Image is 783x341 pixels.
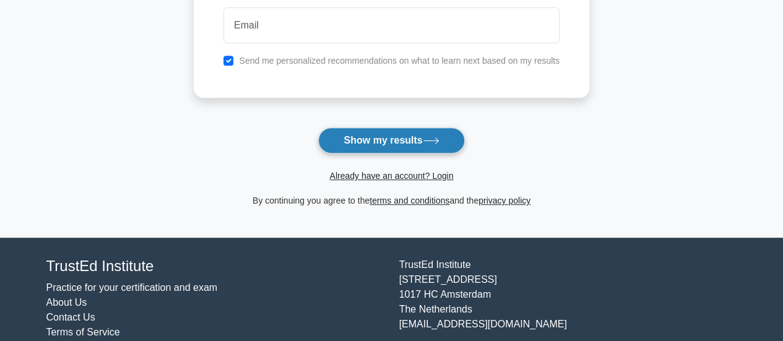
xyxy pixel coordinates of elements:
[239,56,560,66] label: Send me personalized recommendations on what to learn next based on my results
[46,257,384,275] h4: TrustEd Institute
[46,327,120,337] a: Terms of Service
[329,171,453,181] a: Already have an account? Login
[318,127,464,153] button: Show my results
[46,282,218,293] a: Practice for your certification and exam
[186,193,597,208] div: By continuing you agree to the and the
[370,196,449,205] a: terms and conditions
[46,297,87,308] a: About Us
[478,196,530,205] a: privacy policy
[223,7,560,43] input: Email
[46,312,95,322] a: Contact Us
